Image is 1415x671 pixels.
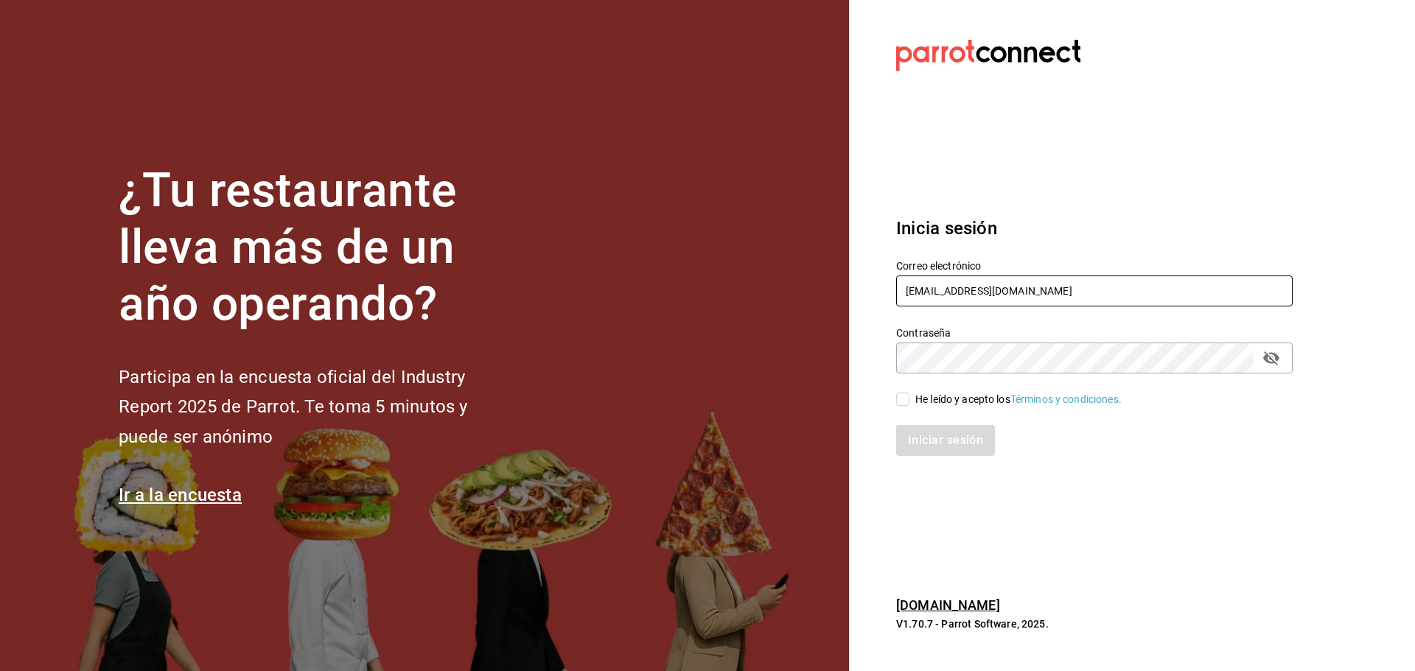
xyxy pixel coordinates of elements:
p: V1.70.7 - Parrot Software, 2025. [896,616,1293,631]
div: He leído y acepto los [915,392,1122,407]
a: [DOMAIN_NAME] [896,597,1000,613]
label: Correo electrónico [896,261,1293,271]
h1: ¿Tu restaurante lleva más de un año operando? [119,163,517,332]
h2: Participa en la encuesta oficial del Industry Report 2025 de Parrot. Te toma 5 minutos y puede se... [119,362,517,452]
h3: Inicia sesión [896,215,1293,242]
a: Términos y condiciones. [1010,393,1122,405]
input: Ingresa tu correo electrónico [896,275,1293,306]
button: passwordField [1259,345,1284,370]
label: Contraseña [896,328,1293,338]
a: Ir a la encuesta [119,485,242,505]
